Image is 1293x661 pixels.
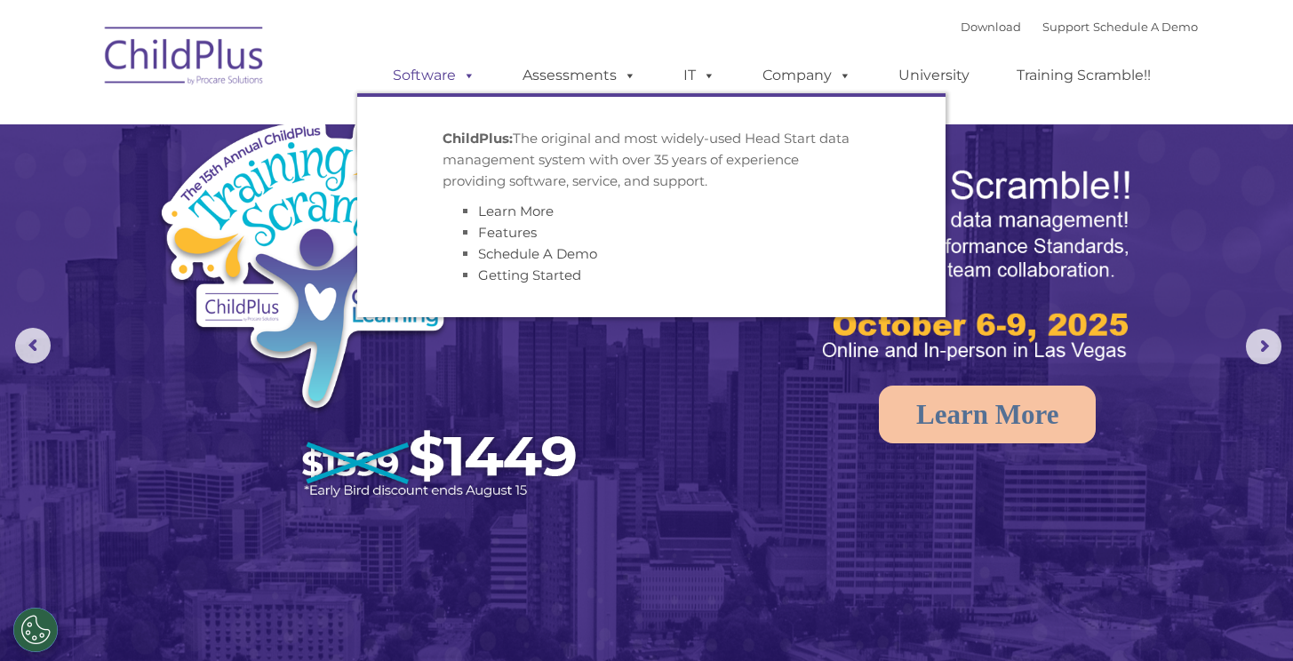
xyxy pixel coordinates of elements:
[1093,20,1198,34] a: Schedule A Demo
[961,20,1198,34] font: |
[999,58,1169,93] a: Training Scramble!!
[961,20,1021,34] a: Download
[478,203,554,219] a: Learn More
[443,128,860,192] p: The original and most widely-used Head Start data management system with over 35 years of experie...
[478,245,597,262] a: Schedule A Demo
[745,58,869,93] a: Company
[247,190,323,203] span: Phone number
[879,386,1096,443] a: Learn More
[505,58,654,93] a: Assessments
[666,58,733,93] a: IT
[1042,20,1089,34] a: Support
[247,117,301,131] span: Last name
[443,130,513,147] strong: ChildPlus:
[994,469,1293,661] iframe: Chat Widget
[96,14,274,103] img: ChildPlus by Procare Solutions
[881,58,987,93] a: University
[375,58,493,93] a: Software
[478,267,581,283] a: Getting Started
[478,224,537,241] a: Features
[13,608,58,652] button: Cookies Settings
